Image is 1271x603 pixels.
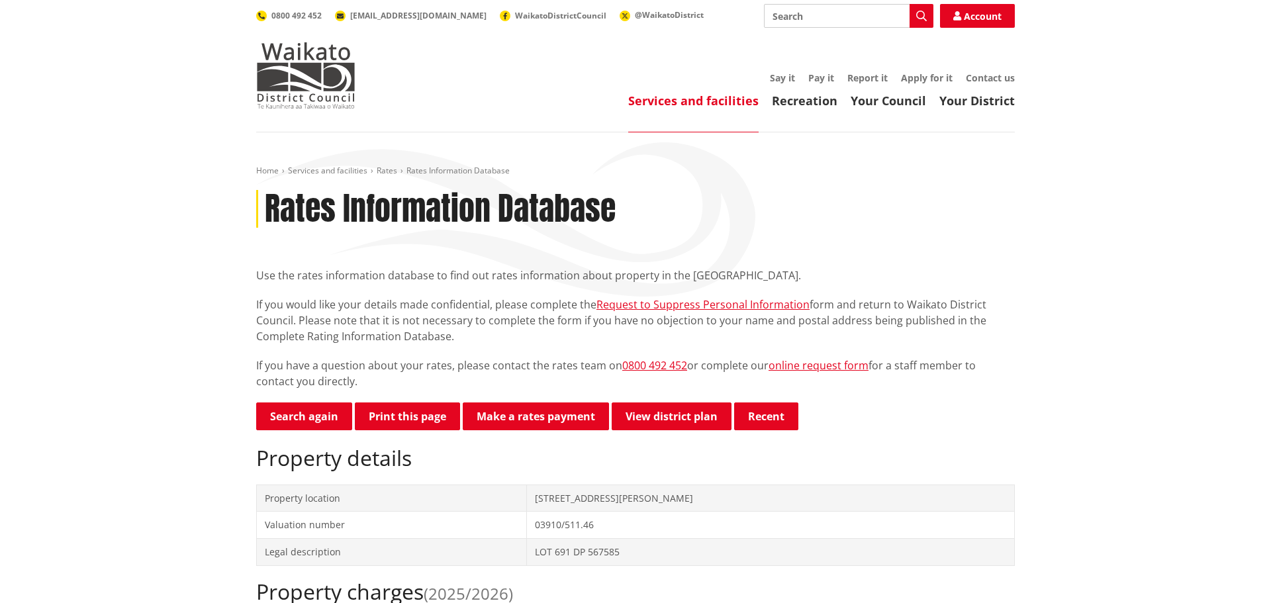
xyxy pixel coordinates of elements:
a: Account [940,4,1015,28]
a: Search again [256,402,352,430]
td: 03910/511.46 [526,512,1014,539]
input: Search input [764,4,933,28]
a: WaikatoDistrictCouncil [500,10,606,21]
span: 0800 492 452 [271,10,322,21]
a: View district plan [612,402,731,430]
a: Your District [939,93,1015,109]
a: Your Council [851,93,926,109]
span: @WaikatoDistrict [635,9,704,21]
span: [EMAIL_ADDRESS][DOMAIN_NAME] [350,10,487,21]
a: Apply for it [901,71,953,84]
a: Request to Suppress Personal Information [596,297,810,312]
nav: breadcrumb [256,165,1015,177]
a: [EMAIL_ADDRESS][DOMAIN_NAME] [335,10,487,21]
span: WaikatoDistrictCouncil [515,10,606,21]
p: If you would like your details made confidential, please complete the form and return to Waikato ... [256,297,1015,344]
td: Valuation number [257,512,527,539]
span: Rates Information Database [406,165,510,176]
p: Use the rates information database to find out rates information about property in the [GEOGRAPHI... [256,267,1015,283]
h1: Rates Information Database [265,190,616,228]
td: Legal description [257,538,527,565]
a: Make a rates payment [463,402,609,430]
a: @WaikatoDistrict [620,9,704,21]
td: Property location [257,485,527,512]
img: Waikato District Council - Te Kaunihera aa Takiwaa o Waikato [256,42,355,109]
td: LOT 691 DP 567585 [526,538,1014,565]
a: Services and facilities [628,93,759,109]
a: 0800 492 452 [622,358,687,373]
h2: Property details [256,445,1015,471]
button: Recent [734,402,798,430]
p: If you have a question about your rates, please contact the rates team on or complete our for a s... [256,357,1015,389]
a: Report it [847,71,888,84]
a: Pay it [808,71,834,84]
a: Services and facilities [288,165,367,176]
a: Say it [770,71,795,84]
a: Contact us [966,71,1015,84]
a: 0800 492 452 [256,10,322,21]
a: online request form [769,358,869,373]
a: Home [256,165,279,176]
a: Rates [377,165,397,176]
a: Recreation [772,93,837,109]
td: [STREET_ADDRESS][PERSON_NAME] [526,485,1014,512]
button: Print this page [355,402,460,430]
